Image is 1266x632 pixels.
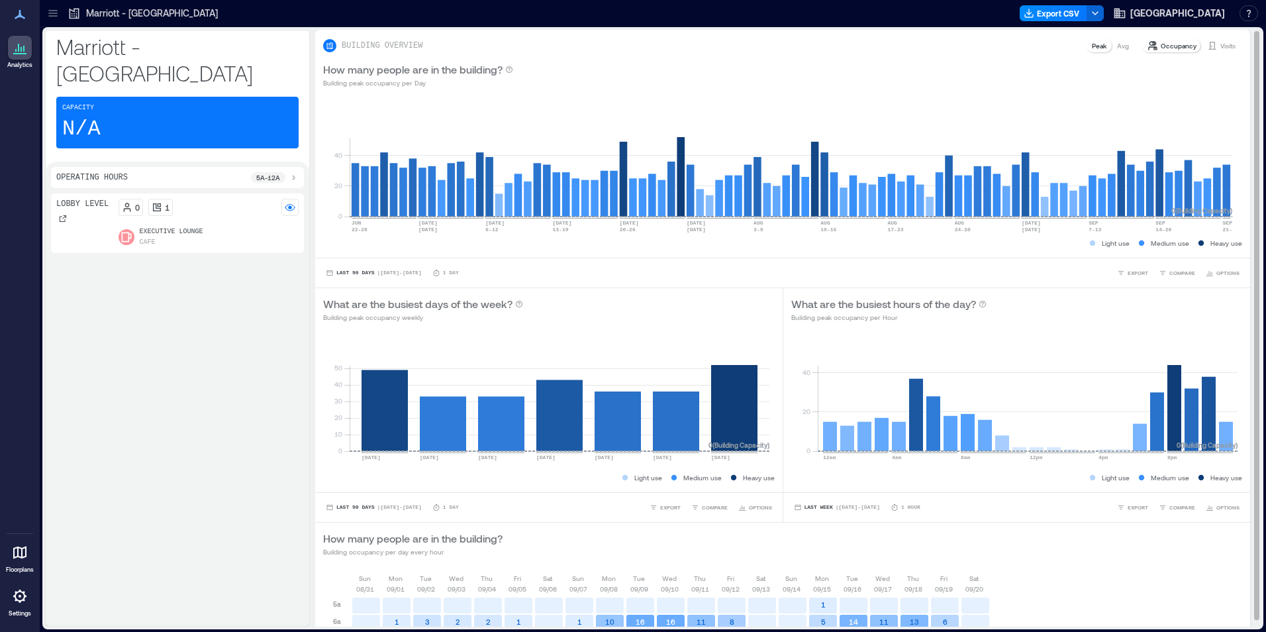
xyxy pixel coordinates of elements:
p: 09/05 [509,584,526,594]
p: Fri [514,573,521,584]
button: Last 90 Days |[DATE]-[DATE] [323,266,424,280]
p: Marriott - [GEOGRAPHIC_DATA] [86,7,218,20]
tspan: 0 [338,212,342,220]
p: Wed [875,573,890,584]
text: [DATE] [536,454,556,460]
button: OPTIONS [736,501,775,514]
tspan: 40 [334,151,342,159]
p: Building peak occupancy weekly [323,312,523,323]
text: 1 [516,617,521,626]
text: AUG [820,220,830,226]
p: 09/16 [844,584,861,594]
text: 3-9 [754,227,763,233]
p: 1 Day [443,503,459,511]
p: Sun [359,573,371,584]
p: 1 Day [443,269,459,277]
tspan: 50 [334,364,342,372]
text: 10-16 [820,227,836,233]
text: [DATE] [418,220,438,226]
text: 20-26 [620,227,636,233]
p: Operating Hours [56,172,128,183]
text: AUG [955,220,965,226]
p: Mon [389,573,403,584]
p: Thu [907,573,919,584]
p: Marriott - [GEOGRAPHIC_DATA] [56,33,299,86]
text: 5 [821,617,826,626]
p: 09/06 [539,584,557,594]
p: Heavy use [1210,238,1242,248]
text: 24-30 [955,227,971,233]
p: 09/02 [417,584,435,594]
button: COMPARE [1156,266,1198,280]
text: 10 [605,617,614,626]
text: [DATE] [687,227,706,233]
p: Peak [1092,40,1106,51]
p: Thu [694,573,706,584]
text: SEP [1089,220,1098,226]
p: Building occupancy per day every hour [323,547,503,557]
text: 6-12 [485,227,498,233]
text: 4pm [1098,454,1108,460]
text: [DATE] [620,220,639,226]
span: OPTIONS [749,503,772,511]
p: 09/18 [904,584,922,594]
p: Sun [572,573,584,584]
text: AUG [888,220,898,226]
span: EXPORT [1128,269,1148,277]
text: 12pm [1030,454,1042,460]
text: [DATE] [687,220,706,226]
p: How many people are in the building? [323,531,503,547]
text: 11 [879,617,889,626]
text: SEP [1223,220,1233,226]
p: Fri [727,573,734,584]
p: 09/01 [387,584,405,594]
text: 14 [849,617,858,626]
text: SEP [1155,220,1165,226]
p: 09/10 [661,584,679,594]
p: 1 [165,202,170,213]
tspan: 20 [802,407,810,415]
text: AUG [754,220,763,226]
p: 0 [135,202,140,213]
p: 6a [333,616,341,627]
text: [DATE] [1022,227,1041,233]
button: OPTIONS [1203,501,1242,514]
text: 1 [395,617,399,626]
p: 08/31 [356,584,374,594]
button: EXPORT [1114,501,1151,514]
p: Avg [1117,40,1129,51]
text: 14-20 [1155,227,1171,233]
text: [DATE] [1022,220,1041,226]
p: Tue [633,573,645,584]
p: Building peak occupancy per Hour [791,312,987,323]
text: [DATE] [418,227,438,233]
p: 09/13 [752,584,770,594]
tspan: 40 [802,368,810,376]
text: 8pm [1167,454,1177,460]
a: Settings [4,580,36,621]
text: 13-19 [553,227,569,233]
p: 09/08 [600,584,618,594]
span: OPTIONS [1216,503,1240,511]
span: OPTIONS [1216,269,1240,277]
p: 09/03 [448,584,465,594]
text: 13 [910,617,919,626]
p: How many people are in the building? [323,62,503,78]
p: Wed [449,573,463,584]
text: 17-23 [888,227,904,233]
text: 21-27 [1223,227,1239,233]
tspan: 30 [334,397,342,405]
text: [DATE] [711,454,730,460]
button: Last 90 Days |[DATE]-[DATE] [323,501,424,514]
p: 09/09 [630,584,648,594]
p: Medium use [683,472,722,483]
text: [DATE] [420,454,439,460]
p: Settings [9,609,31,617]
p: 09/04 [478,584,496,594]
p: Building peak occupancy per Day [323,78,513,88]
p: Medium use [1151,238,1189,248]
button: OPTIONS [1203,266,1242,280]
text: 6 [943,617,948,626]
button: EXPORT [1114,266,1151,280]
text: 8 [730,617,734,626]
